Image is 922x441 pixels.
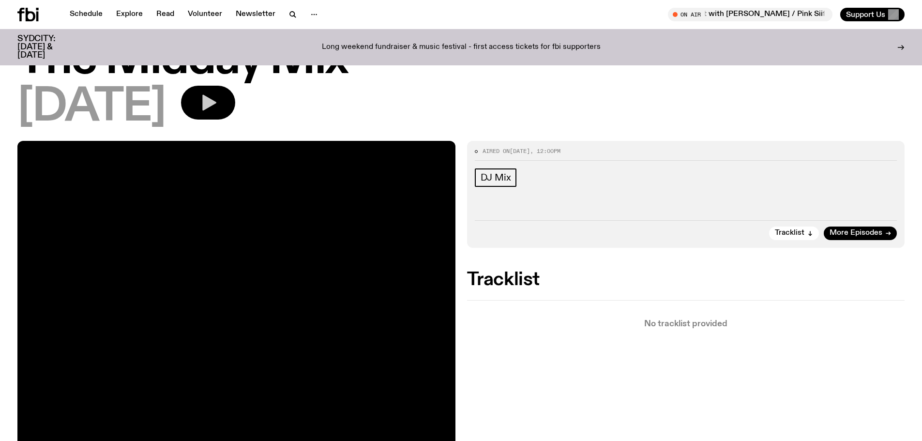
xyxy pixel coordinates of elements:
span: Aired on [483,147,510,155]
p: No tracklist provided [467,320,905,328]
h1: The Midday Mix [17,38,905,82]
a: Newsletter [230,8,281,21]
span: Tracklist [775,229,804,237]
span: , 12:00pm [530,147,560,155]
a: Explore [110,8,149,21]
span: DJ Mix [481,172,511,183]
a: DJ Mix [475,168,517,187]
span: [DATE] [17,86,166,129]
a: Volunteer [182,8,228,21]
a: More Episodes [824,227,897,240]
h2: Tracklist [467,271,905,289]
span: [DATE] [510,147,530,155]
h3: SYDCITY: [DATE] & [DATE] [17,35,79,60]
span: More Episodes [830,229,882,237]
a: Read [151,8,180,21]
button: Support Us [840,8,905,21]
p: Long weekend fundraiser & music festival - first access tickets for fbi supporters [322,43,601,52]
span: Support Us [846,10,885,19]
button: On AirThe Playlist with [PERSON_NAME] / Pink Siifu Interview!! [668,8,832,21]
a: Schedule [64,8,108,21]
button: Tracklist [769,227,819,240]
